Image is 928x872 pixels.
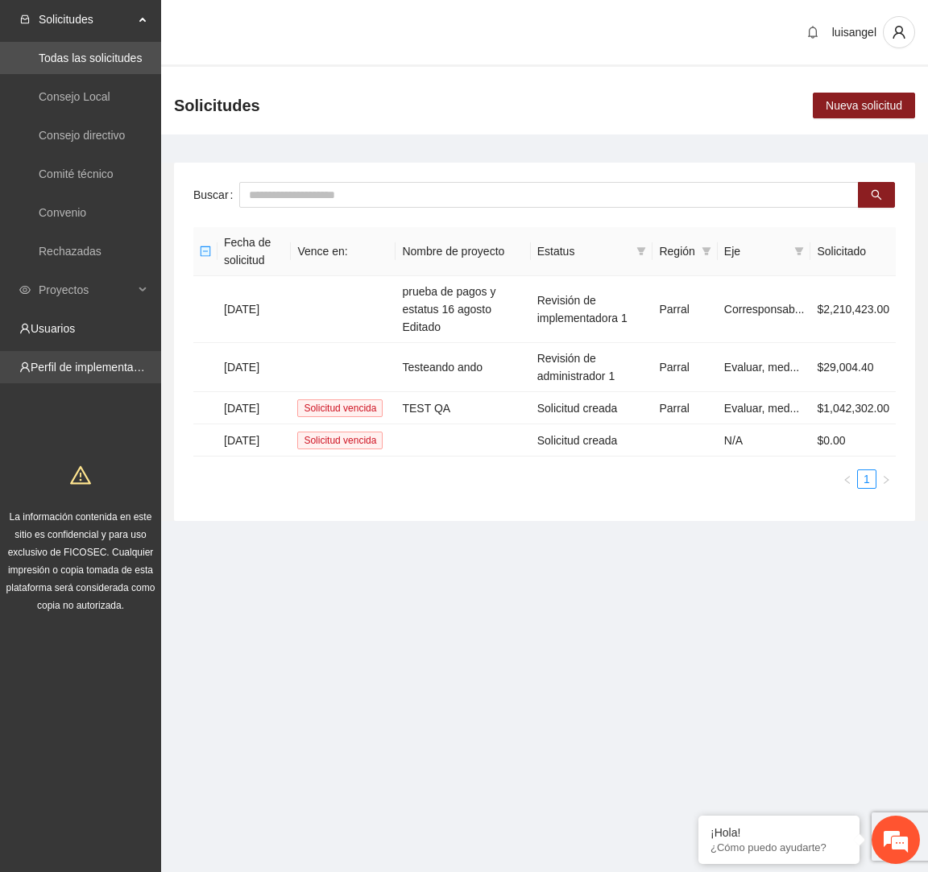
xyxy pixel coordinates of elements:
th: Fecha de solicitud [217,227,291,276]
td: TEST QA [396,392,530,424]
span: filter [794,246,804,256]
span: Solicitudes [39,3,134,35]
span: search [871,189,882,202]
span: right [881,475,891,485]
span: left [843,475,852,485]
button: bell [800,19,826,45]
span: La información contenida en este sitio es confidencial y para uso exclusivo de FICOSEC. Cualquier... [6,511,155,611]
span: luisangel [832,26,876,39]
span: Solicitud vencida [297,399,383,417]
button: search [858,182,895,208]
td: $1,042,302.00 [810,392,896,424]
td: prueba de pagos y estatus 16 agosto Editado [396,276,530,343]
th: Vence en: [291,227,396,276]
span: Región [659,242,694,260]
td: $2,210,423.00 [810,276,896,343]
span: Evaluar, med... [724,361,799,374]
a: Todas las solicitudes [39,52,142,64]
span: filter [698,239,715,263]
td: [DATE] [217,424,291,457]
td: Parral [652,343,717,392]
p: ¿Cómo puedo ayudarte? [710,841,847,853]
span: Proyectos [39,274,134,306]
td: $29,004.40 [810,343,896,392]
button: user [883,16,915,48]
td: Parral [652,392,717,424]
td: Revisión de implementadora 1 [531,276,653,343]
div: ¡Hola! [710,826,847,839]
td: Revisión de administrador 1 [531,343,653,392]
span: filter [636,246,646,256]
span: minus-square [200,246,211,257]
span: warning [70,465,91,486]
div: Minimizar ventana de chat en vivo [264,8,303,47]
span: filter [702,246,711,256]
li: Previous Page [838,469,857,489]
td: Solicitud creada [531,424,653,457]
div: Chatee con nosotros ahora [84,82,271,103]
span: bell [801,26,825,39]
a: Convenio [39,206,86,219]
a: Comité técnico [39,167,114,180]
td: [DATE] [217,343,291,392]
span: Solicitudes [174,93,260,118]
a: Consejo directivo [39,129,125,142]
th: Nombre de proyecto [396,227,530,276]
label: Buscar [193,182,239,208]
textarea: Escriba su mensaje y pulse “Intro” [8,440,307,496]
span: Eje [724,242,789,260]
span: Evaluar, med... [724,402,799,415]
span: eye [19,284,31,295]
td: Testeando ando [396,343,530,392]
li: 1 [857,469,876,489]
button: left [838,469,857,489]
span: filter [791,239,807,263]
span: filter [633,239,649,263]
span: inbox [19,14,31,25]
button: Nueva solicitud [813,93,915,118]
span: Solicitud vencida [297,432,383,449]
span: Estatus [537,242,631,260]
td: $0.00 [810,424,896,457]
span: Corresponsab... [724,303,805,316]
th: Solicitado [810,227,896,276]
span: user [884,25,914,39]
td: [DATE] [217,276,291,343]
a: Rechazadas [39,245,101,258]
li: Next Page [876,469,896,489]
td: Parral [652,276,717,343]
td: Solicitud creada [531,392,653,424]
a: Usuarios [31,322,75,335]
span: Estamos en línea. [93,215,222,378]
td: N/A [718,424,811,457]
button: right [876,469,896,489]
a: Perfil de implementadora [31,361,156,374]
span: Nueva solicitud [826,97,902,114]
a: 1 [858,470,876,488]
td: [DATE] [217,392,291,424]
a: Consejo Local [39,90,110,103]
